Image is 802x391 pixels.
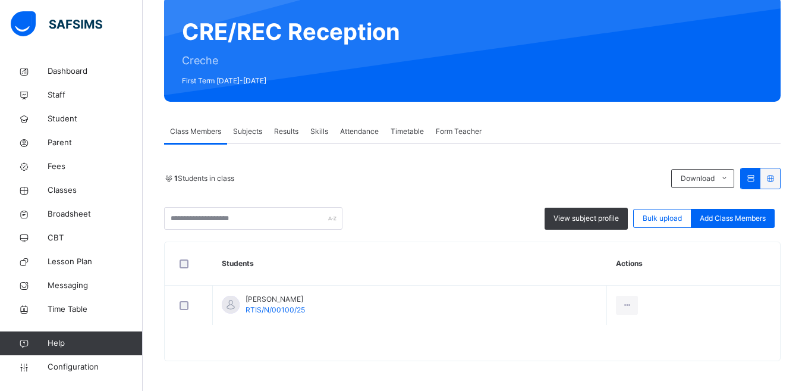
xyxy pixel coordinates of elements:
span: Fees [48,161,143,173]
span: Form Teacher [436,126,482,137]
span: Student [48,113,143,125]
span: Attendance [340,126,379,137]
span: Staff [48,89,143,101]
th: Students [213,242,607,286]
span: Add Class Members [700,213,766,224]
span: Parent [48,137,143,149]
span: RTIS/N/00100/25 [246,305,305,314]
span: Classes [48,184,143,196]
span: Time Table [48,304,143,315]
span: Students in class [174,173,234,184]
span: [PERSON_NAME] [246,294,305,305]
span: Configuration [48,361,142,373]
span: First Term [DATE]-[DATE] [182,76,400,86]
span: Download [681,173,715,184]
span: CBT [48,232,143,244]
b: 1 [174,174,178,183]
span: Help [48,337,142,349]
th: Actions [607,242,780,286]
img: safsims [11,11,102,36]
span: Subjects [233,126,262,137]
span: Timetable [391,126,424,137]
span: Broadsheet [48,208,143,220]
span: Bulk upload [643,213,682,224]
span: Lesson Plan [48,256,143,268]
span: Dashboard [48,65,143,77]
span: Results [274,126,298,137]
span: Class Members [170,126,221,137]
span: Messaging [48,280,143,292]
span: Skills [310,126,328,137]
span: View subject profile [553,213,619,224]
